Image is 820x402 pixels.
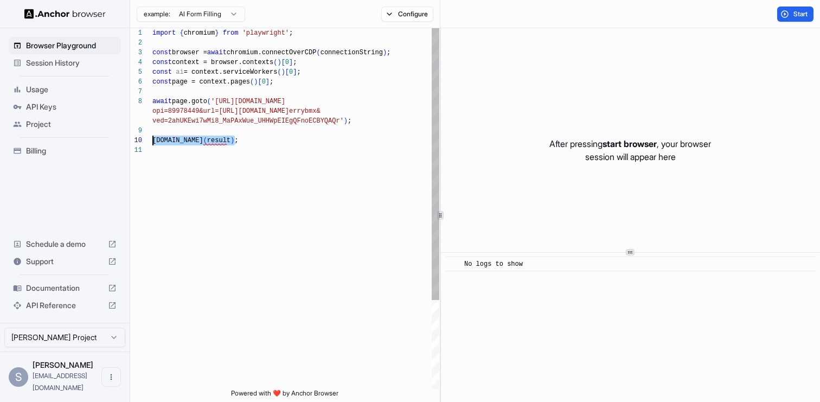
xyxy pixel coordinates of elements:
div: 1 [130,28,142,38]
span: example: [144,10,170,18]
span: Billing [26,145,117,156]
span: await [207,49,227,56]
span: Powered with ❤️ by Anchor Browser [231,389,338,402]
span: Project [26,119,117,130]
span: ( [203,137,207,144]
span: Usage [26,84,117,95]
span: const [152,68,172,76]
div: API Keys [9,98,121,116]
button: Open menu [101,367,121,387]
span: 'playwright' [242,29,289,37]
span: ( [207,98,211,105]
span: ; [387,49,390,56]
span: API Keys [26,101,117,112]
span: ​ [451,259,456,270]
span: ] [266,78,270,86]
span: ) [277,59,281,66]
span: ] [289,59,293,66]
div: 10 [130,136,142,145]
span: ai [176,68,183,76]
span: { [180,29,183,37]
span: [ [258,78,261,86]
div: Billing [9,142,121,159]
div: 9 [130,126,142,136]
button: Start [777,7,813,22]
span: No logs to show [464,260,523,268]
span: ) [281,68,285,76]
span: ( [273,59,277,66]
div: 8 [130,97,142,106]
span: ) [230,137,234,144]
div: 5 [130,67,142,77]
span: chromium.connectOverCDP [227,49,317,56]
span: ) [254,78,258,86]
span: await [152,98,172,105]
span: [DOMAIN_NAME] [152,137,203,144]
button: Configure [381,7,434,22]
span: } [215,29,219,37]
span: context = browser.contexts [172,59,273,66]
div: S [9,367,28,387]
span: ; [289,29,293,37]
span: Sagiv Melamed [33,360,93,369]
span: sagiv@vetric.io [33,372,87,392]
div: 7 [130,87,142,97]
span: API Reference [26,300,104,311]
span: ( [277,68,281,76]
div: 11 [130,145,142,155]
span: result [207,137,230,144]
div: Documentation [9,279,121,297]
span: start browser [603,138,657,149]
span: Browser Playground [26,40,117,51]
span: ; [270,78,273,86]
span: 0 [289,68,293,76]
span: Support [26,256,104,267]
span: ) [383,49,387,56]
div: Usage [9,81,121,98]
div: 2 [130,38,142,48]
span: 0 [285,59,289,66]
span: browser = [172,49,207,56]
span: Start [793,10,809,18]
div: 4 [130,58,142,67]
span: ; [234,137,238,144]
p: After pressing , your browser session will appear here [549,137,711,163]
div: 6 [130,77,142,87]
span: Documentation [26,283,104,293]
span: '[URL][DOMAIN_NAME] [211,98,285,105]
span: ) [344,117,348,125]
span: import [152,29,176,37]
span: errybmx& [289,107,321,115]
span: ] [293,68,297,76]
div: Browser Playground [9,37,121,54]
span: const [152,49,172,56]
img: Anchor Logo [24,9,106,19]
div: Project [9,116,121,133]
span: page = context.pages [172,78,250,86]
span: = context.serviceWorkers [184,68,278,76]
span: ( [250,78,254,86]
span: const [152,59,172,66]
span: ved=2ahUKEwi7wMi8_MaPAxWue_UHHWpEIEgQFnoECBYQAQr' [152,117,344,125]
span: 0 [262,78,266,86]
span: ; [293,59,297,66]
span: from [223,29,239,37]
span: ( [316,49,320,56]
div: Session History [9,54,121,72]
div: 3 [130,48,142,58]
div: API Reference [9,297,121,314]
span: ; [348,117,351,125]
span: Schedule a demo [26,239,104,250]
div: Schedule a demo [9,235,121,253]
span: connectionString [321,49,383,56]
span: [ [285,68,289,76]
span: const [152,78,172,86]
span: opi=89978449&url=[URL][DOMAIN_NAME] [152,107,289,115]
span: [ [281,59,285,66]
span: ; [297,68,300,76]
span: chromium [184,29,215,37]
span: page.goto [172,98,207,105]
div: Support [9,253,121,270]
span: Session History [26,58,117,68]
